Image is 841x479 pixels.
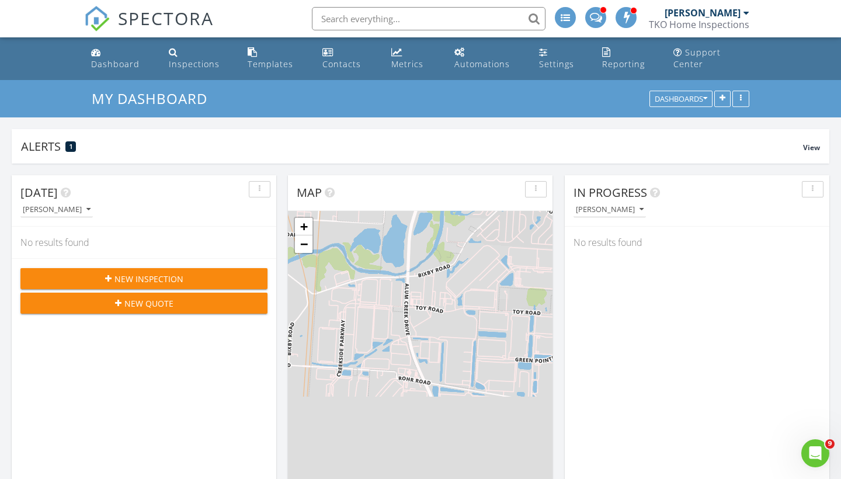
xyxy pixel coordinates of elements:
[539,58,574,70] div: Settings
[454,58,510,70] div: Automations
[673,47,721,70] div: Support Center
[243,42,308,75] a: Templates
[602,58,645,70] div: Reporting
[801,439,829,467] iframe: Intercom live chat
[387,42,440,75] a: Metrics
[92,89,217,108] a: My Dashboard
[21,138,803,154] div: Alerts
[69,143,72,151] span: 1
[574,185,647,200] span: In Progress
[84,6,110,32] img: The Best Home Inspection Software - Spectora
[114,273,183,285] span: New Inspection
[655,95,707,103] div: Dashboards
[318,42,377,75] a: Contacts
[803,143,820,152] span: View
[597,42,659,75] a: Reporting
[295,218,312,235] a: Zoom in
[576,206,644,214] div: [PERSON_NAME]
[450,42,525,75] a: Automations (Advanced)
[391,58,423,70] div: Metrics
[118,6,214,30] span: SPECTORA
[649,91,713,107] button: Dashboards
[84,16,214,40] a: SPECTORA
[665,7,741,19] div: [PERSON_NAME]
[565,227,829,258] div: No results found
[23,206,91,214] div: [PERSON_NAME]
[649,19,749,30] div: TKO Home Inspections
[322,58,361,70] div: Contacts
[164,42,234,75] a: Inspections
[825,439,835,449] span: 9
[534,42,589,75] a: Settings
[574,202,646,218] button: [PERSON_NAME]
[20,268,267,289] button: New Inspection
[312,7,545,30] input: Search everything...
[20,293,267,314] button: New Quote
[91,58,140,70] div: Dashboard
[295,235,312,253] a: Zoom out
[669,42,755,75] a: Support Center
[169,58,220,70] div: Inspections
[297,185,322,200] span: Map
[20,185,58,200] span: [DATE]
[20,202,93,218] button: [PERSON_NAME]
[248,58,293,70] div: Templates
[86,42,155,75] a: Dashboard
[124,297,173,310] span: New Quote
[12,227,276,258] div: No results found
